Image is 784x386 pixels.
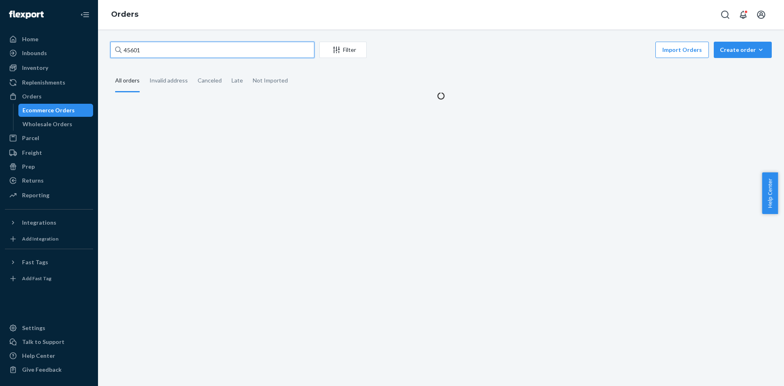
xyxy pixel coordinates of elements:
a: Add Integration [5,232,93,245]
div: All orders [115,70,140,92]
div: Prep [22,163,35,171]
button: Create order [714,42,772,58]
div: Wholesale Orders [22,120,72,128]
div: Ecommerce Orders [22,106,75,114]
div: Canceled [198,70,222,91]
div: Give Feedback [22,366,62,374]
div: Parcel [22,134,39,142]
a: Reporting [5,189,93,202]
div: Reporting [22,191,49,199]
button: Fast Tags [5,256,93,269]
a: Help Center [5,349,93,362]
div: Create order [720,46,766,54]
div: Add Integration [22,235,58,242]
button: Open Search Box [717,7,733,23]
button: Import Orders [655,42,709,58]
div: Invalid address [149,70,188,91]
a: Prep [5,160,93,173]
div: Settings [22,324,45,332]
ol: breadcrumbs [105,3,145,27]
a: Ecommerce Orders [18,104,94,117]
a: Wholesale Orders [18,118,94,131]
a: Inventory [5,61,93,74]
button: Close Navigation [77,7,93,23]
button: Give Feedback [5,363,93,376]
div: Filter [320,46,366,54]
a: Orders [5,90,93,103]
button: Open account menu [753,7,769,23]
div: Replenishments [22,78,65,87]
button: Help Center [762,172,778,214]
div: Inbounds [22,49,47,57]
div: Orders [22,92,42,100]
a: Home [5,33,93,46]
button: Filter [319,42,367,58]
a: Parcel [5,132,93,145]
input: Search orders [110,42,314,58]
button: Open notifications [735,7,751,23]
div: Fast Tags [22,258,48,266]
div: Late [232,70,243,91]
div: Inventory [22,64,48,72]
a: Returns [5,174,93,187]
img: Flexport logo [9,11,44,19]
a: Talk to Support [5,335,93,348]
div: Help Center [22,352,55,360]
div: Integrations [22,219,56,227]
div: Home [22,35,38,43]
div: Not Imported [253,70,288,91]
a: Replenishments [5,76,93,89]
a: Add Fast Tag [5,272,93,285]
a: Orders [111,10,138,19]
div: Add Fast Tag [22,275,51,282]
a: Settings [5,321,93,335]
button: Integrations [5,216,93,229]
div: Returns [22,176,44,185]
div: Freight [22,149,42,157]
a: Inbounds [5,47,93,60]
div: Talk to Support [22,338,65,346]
a: Freight [5,146,93,159]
